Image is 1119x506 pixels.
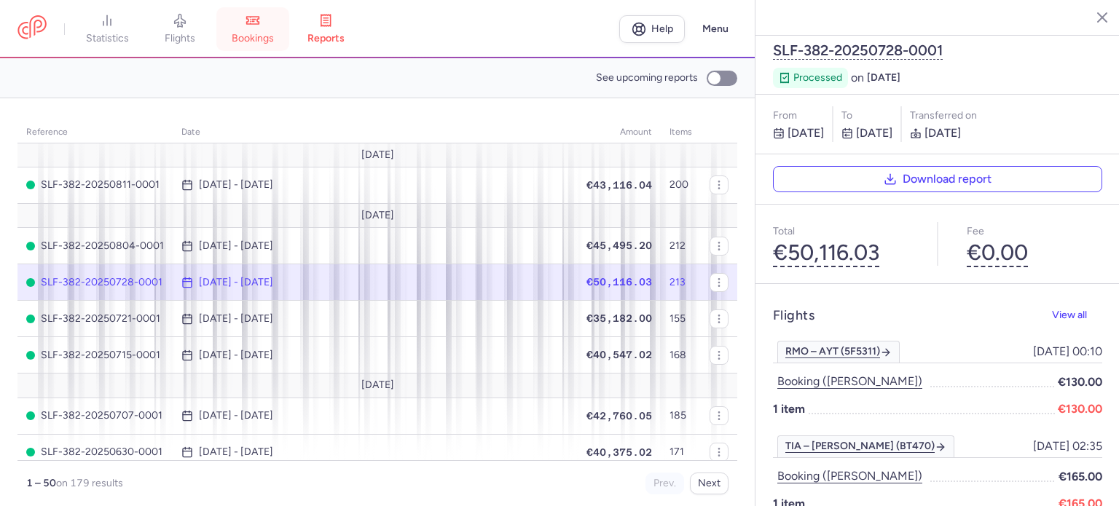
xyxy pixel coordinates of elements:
[661,167,701,203] td: 200
[661,337,701,373] td: 168
[867,72,900,84] span: [DATE]
[841,124,892,142] p: [DATE]
[596,72,698,84] span: See upcoming reports
[307,32,345,45] span: reports
[661,398,701,434] td: 185
[1033,440,1102,453] span: [DATE] 02:35
[586,240,652,251] span: €45,495.20
[793,71,842,85] span: processed
[1059,467,1102,486] span: €165.00
[773,467,927,486] button: Booking ([PERSON_NAME])
[773,68,900,88] div: on
[26,240,164,252] span: SLF-382-20250804-0001
[619,15,685,43] a: Help
[661,301,701,337] td: 155
[777,341,900,363] a: RMO – AYT (5F5311)
[17,15,47,42] a: CitizenPlane red outlined logo
[216,13,289,45] a: bookings
[199,410,273,422] time: [DATE] - [DATE]
[232,32,274,45] span: bookings
[199,240,273,252] time: [DATE] - [DATE]
[694,15,737,43] button: Menu
[586,276,652,288] span: €50,116.03
[773,106,824,124] p: From
[773,166,1102,192] button: Download report
[910,106,1102,124] div: Transferred on
[86,32,129,45] span: statistics
[173,122,578,143] th: date
[26,313,164,325] span: SLF-382-20250721-0001
[841,106,892,124] p: to
[651,23,673,34] span: Help
[661,122,701,143] th: items
[289,13,362,45] a: reports
[586,179,652,191] span: €43,116.04
[361,210,394,221] span: [DATE]
[967,222,1102,240] p: Fee
[773,400,1102,418] p: 1 item
[661,434,701,470] td: 171
[773,307,814,324] h4: Flights
[361,379,394,391] span: [DATE]
[17,122,173,143] th: reference
[199,277,273,288] time: [DATE] - [DATE]
[71,13,144,45] a: statistics
[645,473,684,494] button: Prev.
[586,410,652,422] span: €42,760.05
[26,179,164,191] span: SLF-382-20250811-0001
[661,228,701,264] td: 212
[967,240,1028,266] button: €0.00
[26,349,164,361] span: SLF-382-20250715-0001
[586,312,652,324] span: €35,182.00
[199,313,273,325] time: [DATE] - [DATE]
[773,124,824,142] p: [DATE]
[1033,345,1102,358] span: [DATE] 00:10
[661,264,701,301] td: 213
[1058,373,1102,391] span: €130.00
[199,446,273,458] time: [DATE] - [DATE]
[165,32,195,45] span: flights
[910,124,1102,142] p: [DATE]
[199,349,273,361] time: [DATE] - [DATE]
[773,41,943,59] button: SLF-382-20250728-0001
[144,13,216,45] a: flights
[777,435,954,457] a: TIA – [PERSON_NAME] (BT470)
[26,410,164,422] span: SLF-382-20250707-0001
[26,446,164,458] span: SLF-382-20250630-0001
[199,179,273,191] time: [DATE] - [DATE]
[361,149,394,161] span: [DATE]
[578,122,661,143] th: amount
[690,473,729,494] button: Next
[586,349,652,360] span: €40,547.02
[1058,400,1102,418] span: €130.00
[773,372,927,391] button: Booking ([PERSON_NAME])
[26,477,56,489] strong: 1 – 50
[586,446,652,458] span: €40,375.02
[773,222,908,240] p: Total
[773,240,879,266] button: €50,116.03
[26,277,164,288] span: SLF-382-20250728-0001
[1037,301,1102,330] button: View all
[56,477,123,489] span: on 179 results
[1052,309,1087,320] span: View all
